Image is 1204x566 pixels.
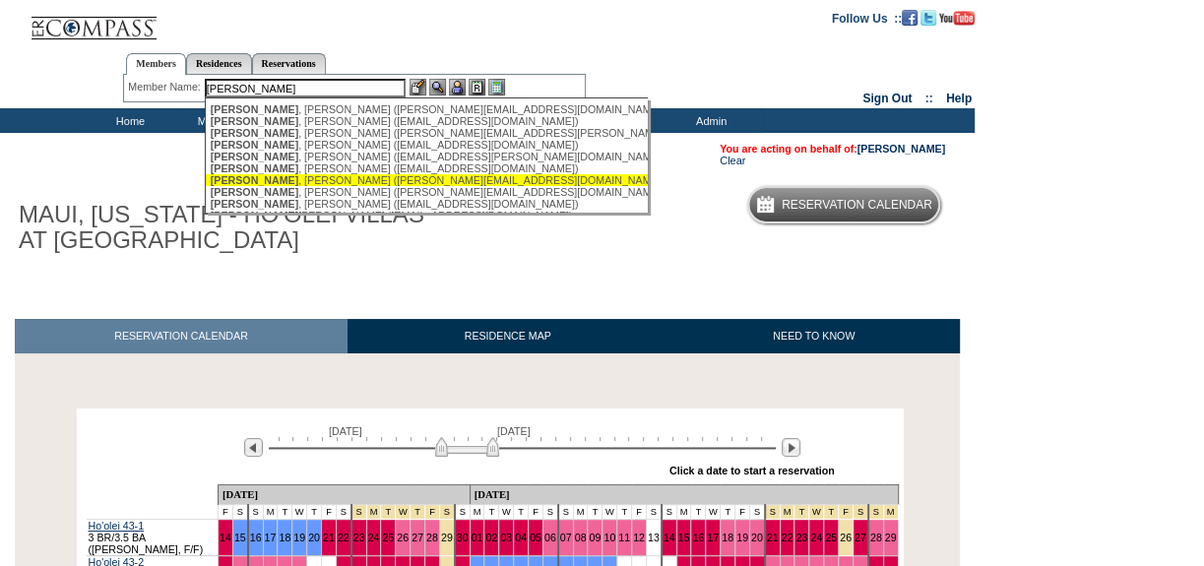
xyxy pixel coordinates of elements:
span: [PERSON_NAME] [211,103,298,115]
span: :: [925,92,933,105]
a: Sign Out [862,92,912,105]
td: Christmas [765,505,780,520]
td: W [602,505,617,520]
td: M [676,505,691,520]
img: View [429,79,446,95]
a: 30 [457,532,469,543]
div: , [PERSON_NAME] ([EMAIL_ADDRESS][DOMAIN_NAME]) [211,139,644,151]
td: New Year's [883,505,898,520]
a: 08 [575,532,587,543]
td: Home [74,108,182,133]
td: Thanksgiving [396,505,411,520]
a: 18 [722,532,733,543]
a: Clear [720,155,745,166]
td: New Year's [868,505,883,520]
td: M [573,505,588,520]
a: 16 [250,532,262,543]
td: T [617,505,632,520]
td: S [248,505,263,520]
a: RESIDENCE MAP [348,319,668,353]
img: Become our fan on Facebook [902,10,918,26]
img: Impersonate [449,79,466,95]
a: 13 [648,532,660,543]
a: 04 [515,532,527,543]
td: T [278,505,292,520]
td: Follow Us :: [832,10,902,26]
td: W [499,505,514,520]
a: 10 [603,532,615,543]
a: RESERVATION CALENDAR [15,319,348,353]
img: b_calculator.gif [488,79,505,95]
span: [DATE] [497,425,531,437]
td: F [735,505,750,520]
a: 03 [500,532,512,543]
span: [PERSON_NAME] [211,174,298,186]
td: W [292,505,307,520]
td: Christmas [809,505,824,520]
td: T [721,505,735,520]
a: Subscribe to our YouTube Channel [939,11,975,23]
a: NEED TO KNOW [667,319,960,353]
a: 01 [472,532,483,543]
td: S [542,505,557,520]
td: 3 BR/3.5 BA ([PERSON_NAME], F/F) [87,520,219,556]
a: 27 [855,532,866,543]
a: 28 [426,532,438,543]
span: [DATE] [329,425,362,437]
a: Follow us on Twitter [920,11,936,23]
td: S [232,505,247,520]
a: 16 [692,532,704,543]
span: [PERSON_NAME] [211,162,298,174]
a: 15 [234,532,246,543]
a: 11 [618,532,630,543]
img: b_edit.gif [410,79,426,95]
td: T [514,505,529,520]
span: [PERSON_NAME] [211,198,298,210]
td: T [307,505,322,520]
a: 18 [279,532,290,543]
img: Previous [244,438,263,457]
div: , [PERSON_NAME] ([EMAIL_ADDRESS][DOMAIN_NAME]) [211,115,644,127]
div: , [PERSON_NAME] ([PERSON_NAME][EMAIL_ADDRESS][DOMAIN_NAME]) [211,174,644,186]
a: 26 [397,532,409,543]
td: S [455,505,470,520]
div: , [PERSON_NAME] ([PERSON_NAME][EMAIL_ADDRESS][DOMAIN_NAME]) [211,103,644,115]
span: You are acting on behalf of: [720,143,945,155]
img: Reservations [469,79,485,95]
a: 17 [707,532,719,543]
span: [PERSON_NAME] [211,210,298,221]
td: Christmas [824,505,839,520]
td: [DATE] [470,485,898,505]
td: Christmas [780,505,794,520]
a: 14 [220,532,231,543]
div: Click a date to start a reservation [669,465,835,476]
td: S [646,505,661,520]
a: 23 [795,532,807,543]
td: Admin [655,108,763,133]
a: Help [946,92,972,105]
div: , [PERSON_NAME] ([PERSON_NAME][EMAIL_ADDRESS][DOMAIN_NAME]) [211,186,644,198]
span: [PERSON_NAME] [211,115,298,127]
td: Thanksgiving [366,505,381,520]
a: Become our fan on Facebook [902,11,918,23]
td: M [470,505,484,520]
td: T [691,505,706,520]
a: 24 [810,532,822,543]
td: S [336,505,350,520]
td: F [632,505,647,520]
a: 29 [441,532,453,543]
h5: Reservation Calendar [782,199,932,212]
img: Next [782,438,800,457]
a: 26 [840,532,852,543]
span: [PERSON_NAME] [211,127,298,139]
td: T [484,505,499,520]
a: 22 [782,532,793,543]
td: F [321,505,336,520]
a: 23 [353,532,365,543]
h1: MAUI, [US_STATE] - HO'OLEI VILLAS AT [GEOGRAPHIC_DATA] [15,198,456,258]
a: Reservations [252,53,326,74]
td: [DATE] [218,485,470,505]
a: 19 [736,532,748,543]
span: [PERSON_NAME] [211,151,298,162]
a: 21 [323,532,335,543]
